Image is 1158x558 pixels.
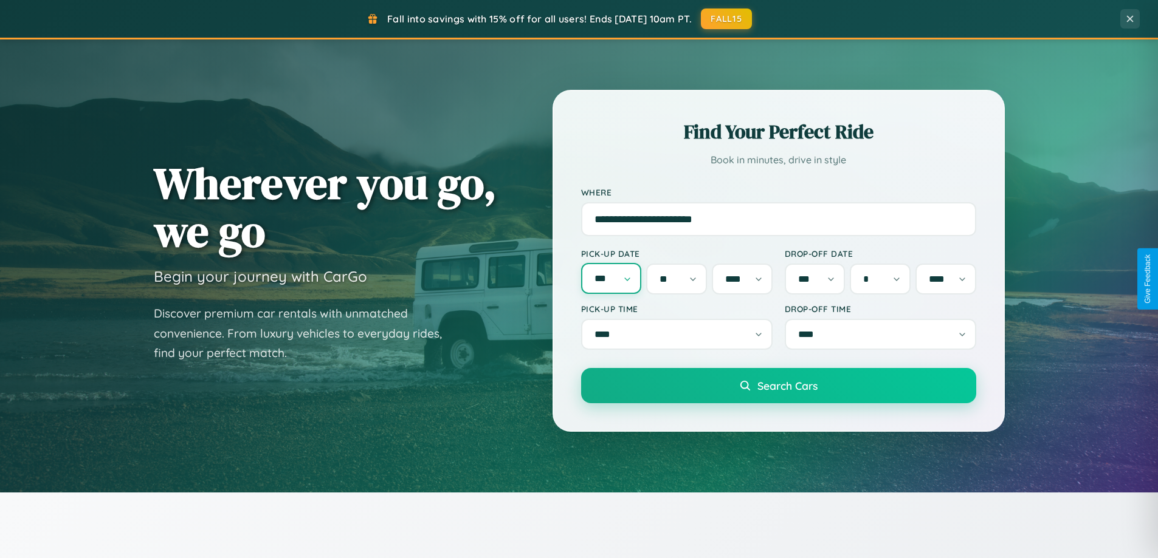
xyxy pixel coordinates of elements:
[581,368,976,403] button: Search Cars
[757,379,818,392] span: Search Cars
[154,267,367,285] h3: Begin your journey with CarGo
[1143,254,1152,304] div: Give Feedback
[581,151,976,169] p: Book in minutes, drive in style
[154,159,497,255] h1: Wherever you go, we go
[701,9,752,29] button: FALL15
[154,304,458,363] p: Discover premium car rentals with unmatched convenience. From luxury vehicles to everyday rides, ...
[785,248,976,259] label: Drop-off Date
[581,187,976,197] label: Where
[581,304,773,314] label: Pick-up Time
[387,13,692,25] span: Fall into savings with 15% off for all users! Ends [DATE] 10am PT.
[785,304,976,314] label: Drop-off Time
[581,118,976,145] h2: Find Your Perfect Ride
[581,248,773,259] label: Pick-up Date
